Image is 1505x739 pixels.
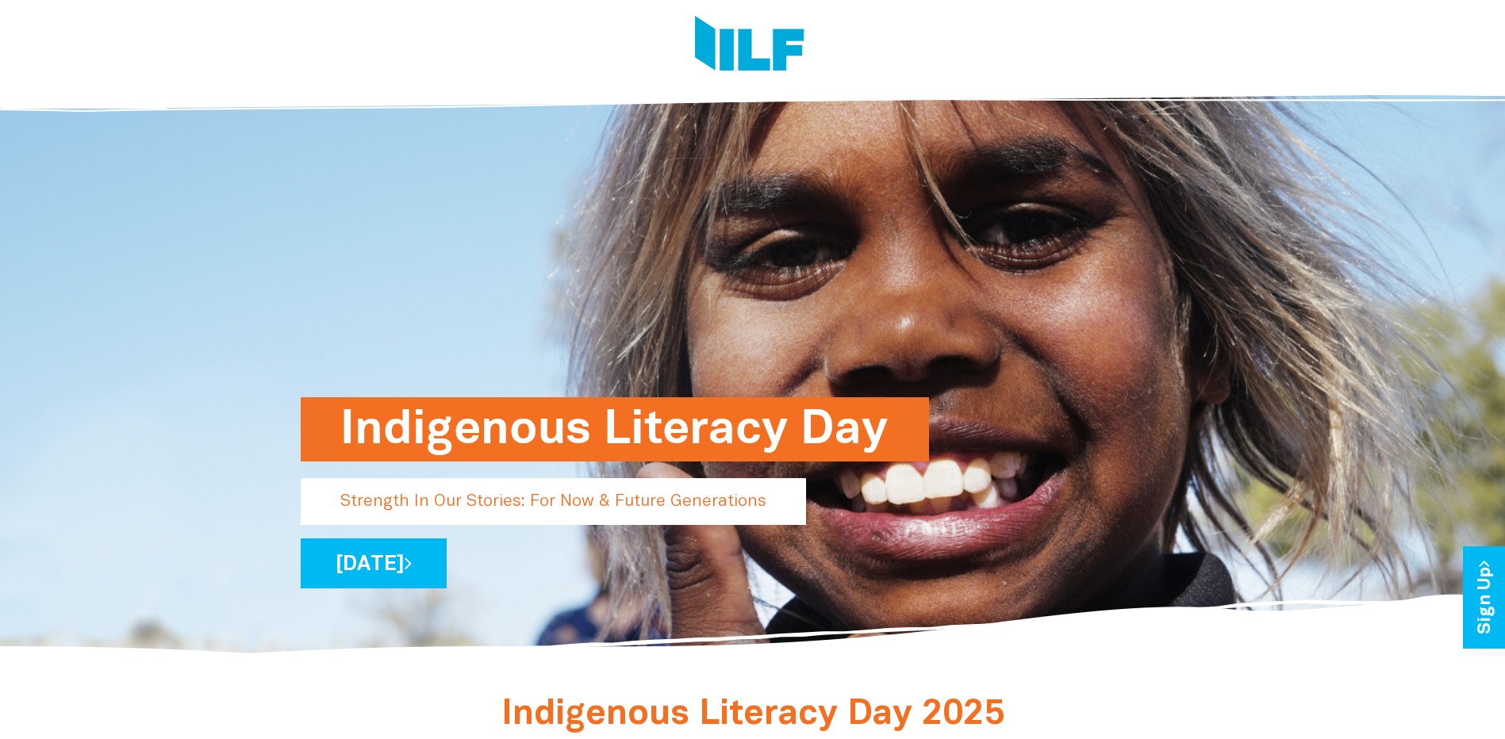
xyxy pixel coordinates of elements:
[695,16,804,75] img: Logo
[340,397,889,461] h1: Indigenous Literacy Day
[501,699,1004,731] span: Indigenous Literacy Day 2025
[301,478,806,525] p: Strength In Our Stories: For Now & Future Generations
[301,538,447,588] a: [DATE]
